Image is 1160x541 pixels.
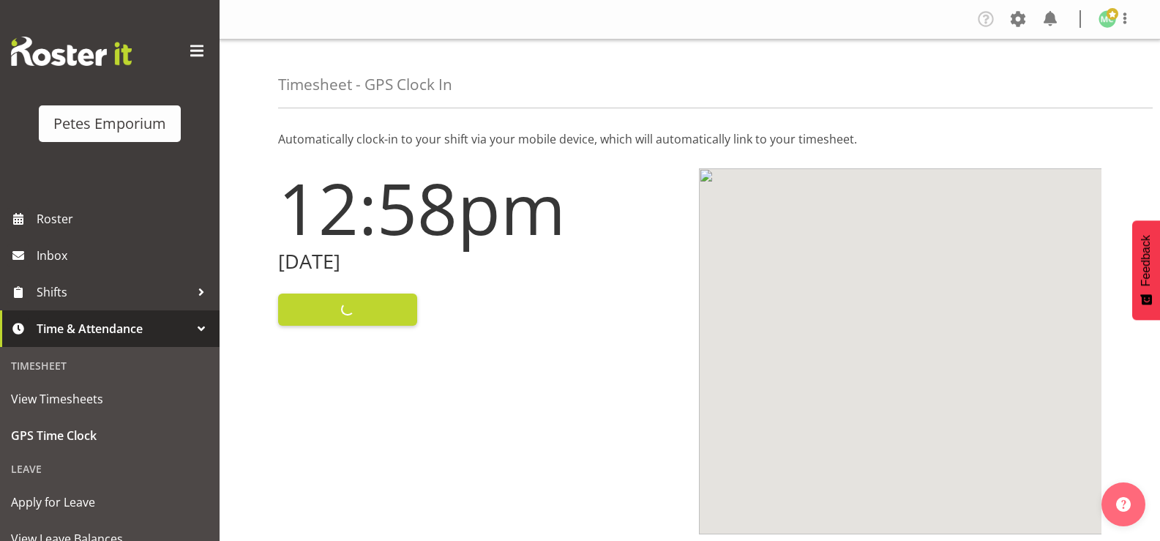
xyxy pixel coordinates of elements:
[11,491,209,513] span: Apply for Leave
[53,113,166,135] div: Petes Emporium
[11,388,209,410] span: View Timesheets
[37,318,190,340] span: Time & Attendance
[4,351,216,381] div: Timesheet
[1116,497,1131,512] img: help-xxl-2.png
[4,484,216,521] a: Apply for Leave
[278,76,452,93] h4: Timesheet - GPS Clock In
[278,130,1101,148] p: Automatically clock-in to your shift via your mobile device, which will automatically link to you...
[1140,235,1153,286] span: Feedback
[4,417,216,454] a: GPS Time Clock
[11,425,209,447] span: GPS Time Clock
[1132,220,1160,320] button: Feedback - Show survey
[11,37,132,66] img: Rosterit website logo
[4,381,216,417] a: View Timesheets
[37,281,190,303] span: Shifts
[4,454,216,484] div: Leave
[278,168,681,247] h1: 12:58pm
[1099,10,1116,28] img: melissa-cowen2635.jpg
[37,208,212,230] span: Roster
[278,250,681,273] h2: [DATE]
[37,245,212,266] span: Inbox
